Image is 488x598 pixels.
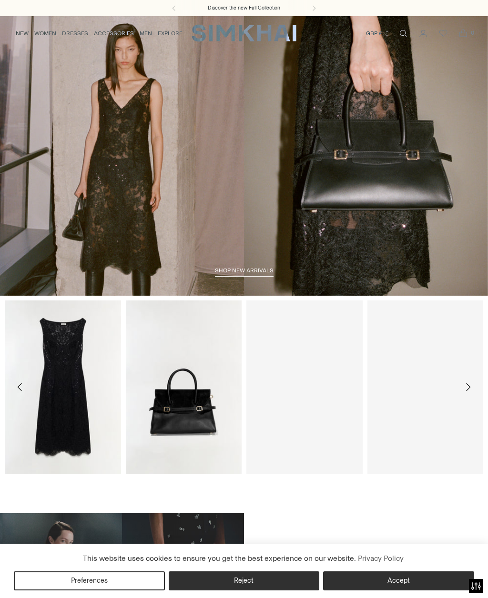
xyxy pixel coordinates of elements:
[215,267,274,277] a: shop new arrivals
[62,23,88,44] a: DRESSES
[394,24,413,43] a: Open search modal
[323,571,474,590] button: Accept
[215,267,274,274] span: shop new arrivals
[366,23,390,44] button: GBP £
[34,23,56,44] a: WOMEN
[457,377,478,398] button: Move to next carousel slide
[356,551,405,566] a: Privacy Policy (opens in a new tab)
[94,23,134,44] a: ACCESSORIES
[468,29,477,37] span: 0
[16,23,29,44] a: NEW
[10,377,30,398] button: Move to previous carousel slide
[140,23,152,44] a: MEN
[208,4,280,12] a: Discover the new Fall Collection
[14,571,165,590] button: Preferences
[414,24,433,43] a: Go to the account page
[192,24,296,42] a: SIMKHAI
[454,24,473,43] a: Open cart modal
[434,24,453,43] a: Wishlist
[83,554,356,563] span: This website uses cookies to ensure you get the best experience on our website.
[158,23,183,44] a: EXPLORE
[169,571,320,590] button: Reject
